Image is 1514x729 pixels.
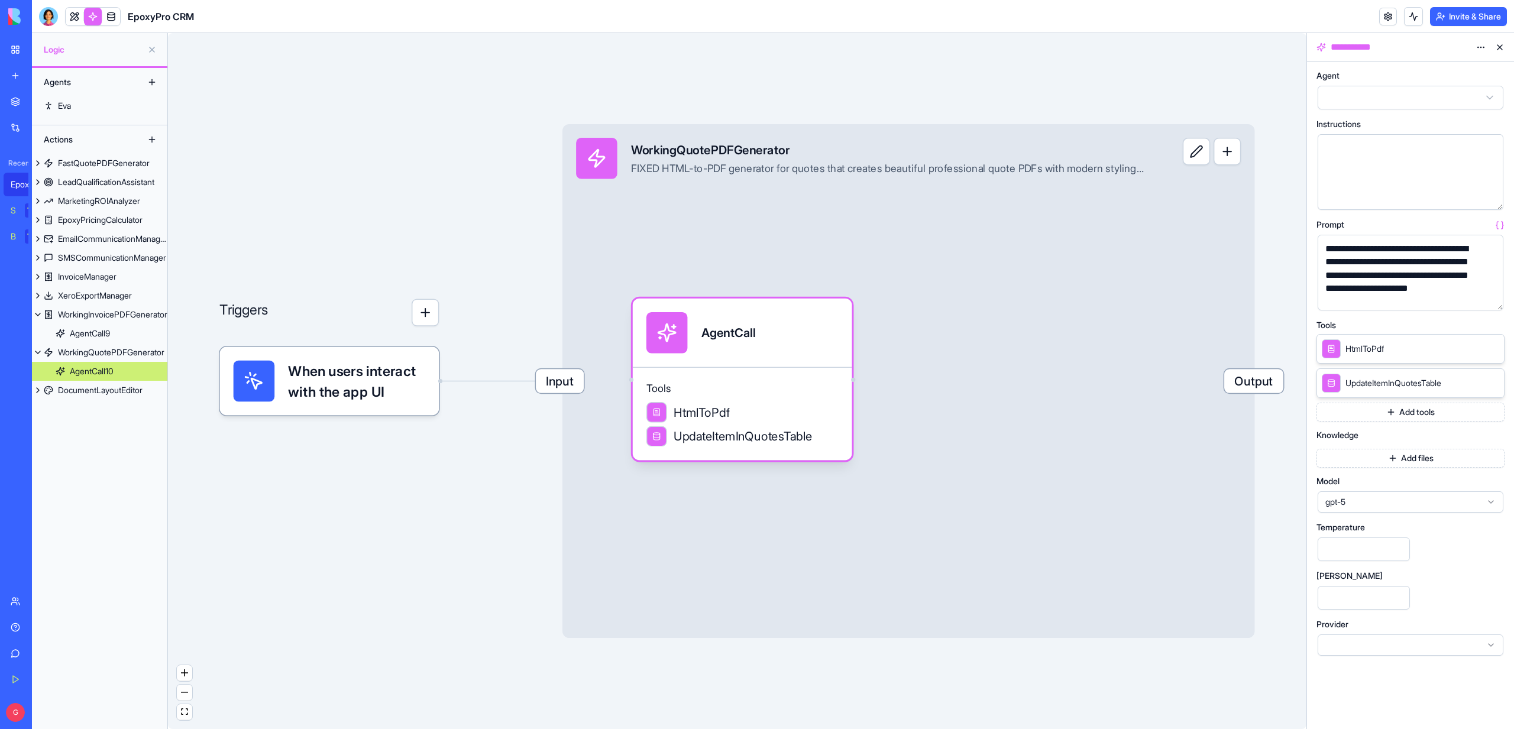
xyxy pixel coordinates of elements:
div: Actions [38,130,132,149]
div: Social Media Content Generator [11,205,17,216]
div: EpoxyPricingCalculator [58,214,143,226]
div: FastQuotePDFGenerator [58,157,150,169]
a: Eva [32,96,167,115]
div: EpoxyPro CRM [11,179,44,190]
span: UpdateItemInQuotesTable [674,427,813,445]
span: Instructions [1316,120,1361,128]
div: WorkingInvoicePDFGenerator [58,309,167,320]
button: zoom in [177,665,192,681]
div: Banner Studio [11,231,17,242]
a: AgentCall10 [32,362,167,381]
span: Prompt [1316,221,1344,229]
a: DocumentLayoutEditor [32,381,167,400]
div: WorkingQuotePDFGenerator [631,141,1145,158]
div: AgentCall [701,324,755,341]
div: Eva [58,100,71,112]
div: SMSCommunicationManager [58,252,166,264]
p: Triggers [219,299,268,326]
div: XeroExportManager [58,290,132,302]
span: HtmlToPdf [674,404,729,421]
a: AgentCall9 [32,324,167,343]
a: EpoxyPricingCalculator [32,210,167,229]
div: AgentCall10 [70,365,114,377]
span: HtmlToPdf [1345,343,1384,355]
div: TRY [25,229,44,244]
div: DocumentLayoutEditor [58,384,143,396]
button: Add tools [1316,403,1505,422]
div: FIXED HTML-to-PDF generator for quotes that creates beautiful professional quote PDFs with modern... [631,162,1145,176]
span: Provider [1316,620,1348,628]
div: WorkingQuotePDFGenerator [58,346,164,358]
span: When users interact with the app UI [288,361,425,402]
a: MarketingROIAnalyzer [32,192,167,210]
div: AgentCall9 [70,328,110,339]
span: Input [536,369,584,393]
span: Model [1316,477,1340,485]
span: Tools [1316,321,1336,329]
button: fit view [177,704,192,720]
span: UpdateItemInQuotesTable [1345,377,1441,389]
a: SMSCommunicationManager [32,248,167,267]
span: gpt-5 [1325,496,1481,508]
div: InvoiceManager [58,271,117,283]
a: XeroExportManager [32,286,167,305]
a: InvoiceManager [32,267,167,286]
div: LeadQualificationAssistant [58,176,154,188]
span: Logic [44,44,143,56]
span: Knowledge [1316,431,1358,439]
span: Output [1224,369,1283,393]
div: Triggers [219,244,439,416]
span: Temperature [1316,523,1365,532]
a: Social Media Content GeneratorTRY [4,199,51,222]
a: LeadQualificationAssistant [32,173,167,192]
a: FastQuotePDFGenerator [32,154,167,173]
button: zoom out [177,685,192,701]
a: WorkingInvoicePDFGenerator [32,305,167,324]
div: MarketingROIAnalyzer [58,195,140,207]
div: Agents [38,73,132,92]
div: InputWorkingQuotePDFGeneratorFIXED HTML-to-PDF generator for quotes that creates beautiful profes... [562,124,1255,638]
div: AgentCallToolsHtmlToPdfUpdateItemInQuotesTable [633,299,852,461]
span: [PERSON_NAME] [1316,572,1383,580]
div: EmailCommunicationManager [58,233,167,245]
a: WorkingQuotePDFGenerator [32,343,167,362]
div: TRY [25,203,44,218]
span: Agent [1316,72,1340,80]
button: Invite & Share [1430,7,1507,26]
img: logo [8,8,82,25]
a: EmailCommunicationManager [32,229,167,248]
a: Banner StudioTRY [4,225,51,248]
div: When users interact with the app UI [219,347,439,416]
span: Recent [4,158,28,168]
a: EpoxyPro CRM [4,173,51,196]
span: EpoxyPro CRM [128,9,194,24]
span: Tools [646,381,839,395]
button: Add files [1316,449,1505,468]
span: G [6,703,25,722]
